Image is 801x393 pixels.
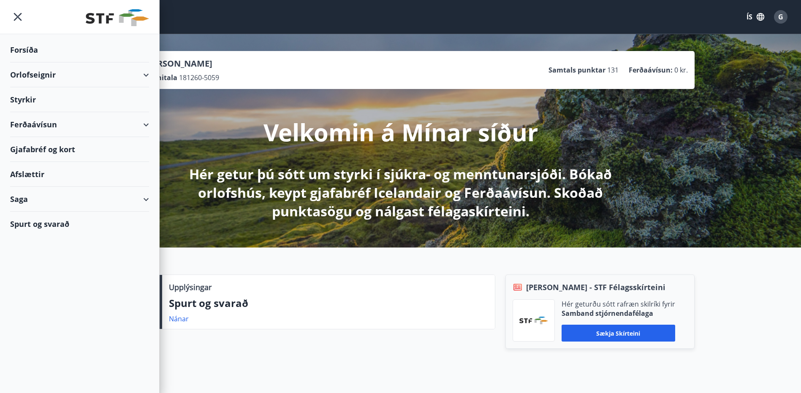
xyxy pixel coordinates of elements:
[674,65,688,75] span: 0 kr.
[10,38,149,62] div: Forsíða
[10,87,149,112] div: Styrkir
[10,187,149,212] div: Saga
[607,65,619,75] span: 131
[742,9,769,24] button: ÍS
[263,116,538,148] p: Velkomin á Mínar síður
[519,317,548,324] img: vjCaq2fThgY3EUYqSgpjEiBg6WP39ov69hlhuPVN.png
[10,137,149,162] div: Gjafabréf og kort
[526,282,665,293] span: [PERSON_NAME] - STF Félagsskírteini
[10,9,25,24] button: menu
[10,212,149,236] div: Spurt og svarað
[144,58,219,70] p: [PERSON_NAME]
[10,112,149,137] div: Ferðaávísun
[771,7,791,27] button: G
[86,9,149,26] img: union_logo
[548,65,606,75] p: Samtals punktar
[169,296,488,310] p: Spurt og svarað
[562,299,675,309] p: Hér geturðu sótt rafræn skilríki fyrir
[169,314,189,323] a: Nánar
[10,62,149,87] div: Orlofseignir
[179,73,219,82] span: 181260-5059
[10,162,149,187] div: Afslættir
[169,282,212,293] p: Upplýsingar
[629,65,673,75] p: Ferðaávísun :
[778,12,783,22] span: G
[178,165,624,221] p: Hér getur þú sótt um styrki í sjúkra- og menntunarsjóði. Bókað orlofshús, keypt gjafabréf Iceland...
[562,309,675,318] p: Samband stjórnendafélaga
[562,325,675,342] button: Sækja skírteini
[144,73,177,82] p: Kennitala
